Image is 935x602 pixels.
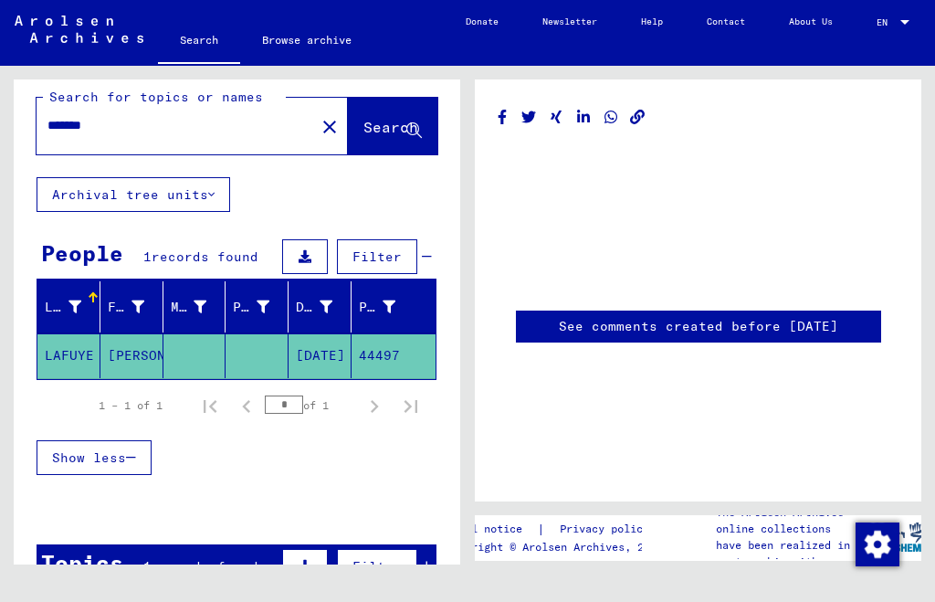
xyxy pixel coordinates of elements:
[446,520,537,539] a: Legal notice
[152,558,258,575] span: records found
[171,292,230,322] div: Maiden Name
[628,106,647,129] button: Copy link
[716,537,866,570] p: have been realized in partnership with
[143,248,152,265] span: 1
[337,549,417,584] button: Filter
[356,387,393,424] button: Next page
[226,281,289,333] mat-header-cell: Place of Birth
[855,522,898,565] div: Modification du consentement
[45,292,104,322] div: Last Name
[520,106,539,129] button: Share on Twitter
[37,177,230,212] button: Archival tree units
[99,397,163,414] div: 1 – 1 of 1
[233,298,269,317] div: Place of Birth
[352,558,402,575] span: Filter
[108,292,167,322] div: First Name
[602,106,621,129] button: Share on WhatsApp
[192,387,228,424] button: First page
[359,298,395,317] div: Prisoner #
[393,387,429,424] button: Last page
[359,292,418,322] div: Prisoner #
[877,17,897,27] span: EN
[37,440,152,475] button: Show less
[41,237,123,269] div: People
[45,298,81,317] div: Last Name
[52,449,126,466] span: Show less
[352,281,436,333] mat-header-cell: Prisoner #
[559,317,838,336] a: See comments created before [DATE]
[100,281,163,333] mat-header-cell: First Name
[545,520,671,539] a: Privacy policy
[319,116,341,138] mat-icon: close
[15,16,143,43] img: Arolsen_neg.svg
[352,248,402,265] span: Filter
[352,333,436,378] mat-cell: 44497
[289,281,352,333] mat-header-cell: Date of Birth
[37,333,100,378] mat-cell: LAFUYE
[574,106,594,129] button: Share on LinkedIn
[296,292,355,322] div: Date of Birth
[240,18,373,62] a: Browse archive
[143,558,152,575] span: 1
[311,108,348,144] button: Clear
[446,520,671,539] div: |
[296,298,332,317] div: Date of Birth
[363,118,418,136] span: Search
[158,18,240,66] a: Search
[171,298,207,317] div: Maiden Name
[348,98,437,154] button: Search
[108,298,144,317] div: First Name
[233,292,292,322] div: Place of Birth
[337,239,417,274] button: Filter
[163,281,226,333] mat-header-cell: Maiden Name
[37,281,100,333] mat-header-cell: Last Name
[446,539,671,555] p: Copyright © Arolsen Archives, 2021
[152,248,258,265] span: records found
[493,106,512,129] button: Share on Facebook
[716,504,866,537] p: The Arolsen Archives online collections
[856,523,899,566] img: Modification du consentement
[289,333,352,378] mat-cell: [DATE]
[547,106,566,129] button: Share on Xing
[100,333,163,378] mat-cell: [PERSON_NAME]
[228,387,265,424] button: Previous page
[265,396,356,414] div: of 1
[41,546,123,579] div: Topics
[49,89,263,105] mat-label: Search for topics or names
